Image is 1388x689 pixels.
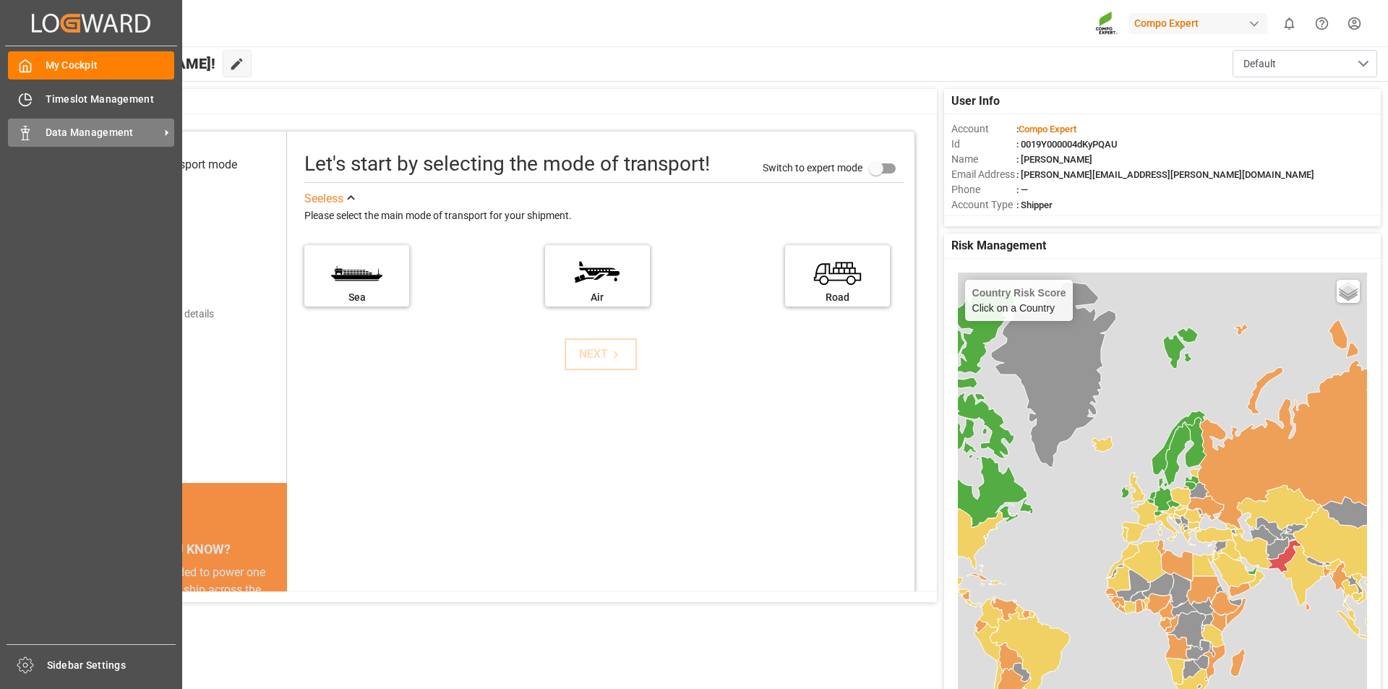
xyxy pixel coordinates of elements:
[951,137,1016,152] span: Id
[95,564,270,668] div: The energy needed to power one large container ship across the ocean in a single day is the same ...
[1128,13,1267,34] div: Compo Expert
[951,121,1016,137] span: Account
[951,167,1016,182] span: Email Address
[1019,124,1076,134] span: Compo Expert
[951,93,1000,110] span: User Info
[972,287,1066,314] div: Click on a Country
[46,58,175,73] span: My Cockpit
[565,338,637,370] button: NEXT
[267,564,287,685] button: next slide / item
[951,197,1016,213] span: Account Type
[60,50,215,77] span: Hello [PERSON_NAME]!
[47,658,176,673] span: Sidebar Settings
[1016,154,1092,165] span: : [PERSON_NAME]
[951,237,1046,254] span: Risk Management
[972,287,1066,299] h4: Country Risk Score
[1337,280,1360,303] a: Layers
[1243,56,1276,72] span: Default
[792,290,883,305] div: Road
[1016,200,1053,210] span: : Shipper
[1016,139,1118,150] span: : 0019Y000004dKyPQAU
[552,290,643,305] div: Air
[304,207,904,225] div: Please select the main mode of transport for your shipment.
[1016,184,1028,195] span: : —
[951,182,1016,197] span: Phone
[951,152,1016,167] span: Name
[8,51,174,80] a: My Cockpit
[304,149,710,179] div: Let's start by selecting the mode of transport!
[312,290,402,305] div: Sea
[1016,124,1076,134] span: :
[763,161,862,173] span: Switch to expert mode
[304,190,343,207] div: See less
[46,92,175,107] span: Timeslot Management
[46,125,160,140] span: Data Management
[1233,50,1377,77] button: open menu
[579,346,623,363] div: NEXT
[1016,169,1314,180] span: : [PERSON_NAME][EMAIL_ADDRESS][PERSON_NAME][DOMAIN_NAME]
[8,85,174,113] a: Timeslot Management
[1128,9,1273,37] button: Compo Expert
[78,534,287,564] div: DID YOU KNOW?
[1273,7,1306,40] button: show 0 new notifications
[1095,11,1118,36] img: Screenshot%202023-09-29%20at%2010.02.21.png_1712312052.png
[1306,7,1338,40] button: Help Center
